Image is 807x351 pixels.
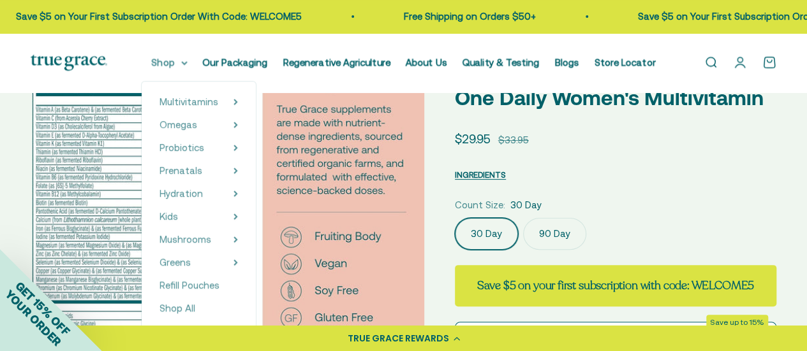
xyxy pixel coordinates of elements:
span: 30 Day [510,197,542,213]
a: Probiotics [159,140,204,155]
span: Hydration [159,188,203,199]
summary: Prenatals [159,163,238,178]
span: Kids [159,211,178,222]
summary: Shop [152,55,188,70]
span: GET 15% OFF [13,278,72,338]
span: Mushrooms [159,234,211,245]
strong: Save $5 on your first subscription with code: WELCOME5 [477,278,754,293]
summary: Greens [159,255,238,270]
div: TRUE GRACE REWARDS [348,332,449,345]
a: Hydration [159,186,203,201]
a: Kids [159,209,178,224]
a: Our Packaging [203,57,268,68]
a: Quality & Testing [463,57,540,68]
a: Store Locator [595,57,656,68]
span: Probiotics [159,142,204,153]
a: Shop All [159,301,238,316]
a: Omegas [159,117,197,133]
a: Blogs [555,57,579,68]
p: One Daily Women's Multivitamin [455,82,776,114]
a: Regenerative Agriculture [283,57,390,68]
button: INGREDIENTS [455,167,506,182]
summary: Kids [159,209,238,224]
summary: Omegas [159,117,238,133]
span: Multivitamins [159,96,218,107]
summary: Probiotics [159,140,238,155]
a: Free Shipping on Orders $50+ [401,11,533,22]
compare-at-price: $33.95 [498,133,529,148]
a: About Us [406,57,447,68]
span: INGREDIENTS [455,170,506,180]
legend: Count Size: [455,197,505,213]
summary: Mushrooms [159,232,238,247]
sale-price: $29.95 [455,129,491,148]
p: Save $5 on Your First Subscription Order With Code: WELCOME5 [13,9,299,24]
span: YOUR ORDER [3,287,64,348]
summary: Multivitamins [159,94,238,110]
summary: Hydration [159,186,238,201]
span: Greens [159,257,191,268]
span: Prenatals [159,165,202,176]
span: Omegas [159,119,197,130]
a: Multivitamins [159,94,218,110]
a: Refill Pouches [159,278,238,293]
a: Mushrooms [159,232,211,247]
span: Shop All [159,303,195,313]
a: Prenatals [159,163,202,178]
a: Greens [159,255,191,270]
span: Refill Pouches [159,280,219,290]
